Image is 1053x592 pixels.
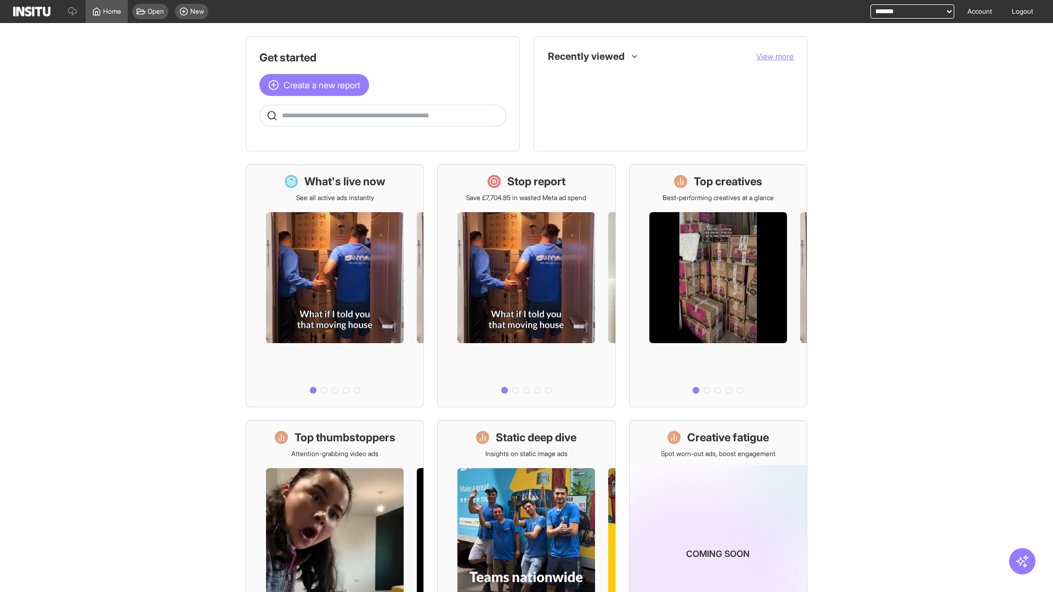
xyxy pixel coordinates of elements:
[246,164,424,407] a: What's live nowSee all active ads instantly
[694,174,762,189] h1: Top creatives
[295,430,395,445] h1: Top thumbstoppers
[629,164,807,407] a: Top creativesBest-performing creatives at a glance
[259,74,369,96] button: Create a new report
[466,193,586,202] p: Save £7,704.85 in wasted Meta ad spend
[291,449,378,458] p: Attention-grabbing video ads
[259,50,506,65] h1: Get started
[437,164,615,407] a: Stop reportSave £7,704.85 in wasted Meta ad spend
[496,430,576,445] h1: Static deep dive
[103,7,121,16] span: Home
[148,7,164,16] span: Open
[296,193,374,202] p: See all active ads instantly
[663,193,774,202] p: Best-performing creatives at a glance
[13,7,50,16] img: Logo
[756,51,794,62] button: View more
[756,52,794,61] span: View more
[284,78,360,92] span: Create a new report
[507,174,565,189] h1: Stop report
[190,7,204,16] span: New
[304,174,386,189] h1: What's live now
[485,449,568,458] p: Insights on static image ads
